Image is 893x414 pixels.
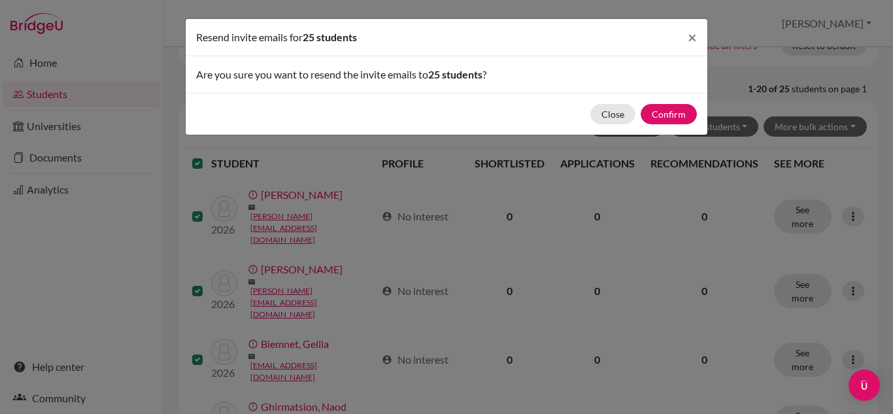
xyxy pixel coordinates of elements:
[196,67,697,82] p: Are you sure you want to resend the invite emails to ?
[428,68,482,80] span: 25 students
[641,104,697,124] button: Confirm
[688,27,697,46] span: ×
[196,31,303,43] span: Resend invite emails for
[590,104,635,124] button: Close
[677,19,707,56] button: Close
[849,370,880,401] div: Open Intercom Messenger
[303,31,357,43] span: 25 students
